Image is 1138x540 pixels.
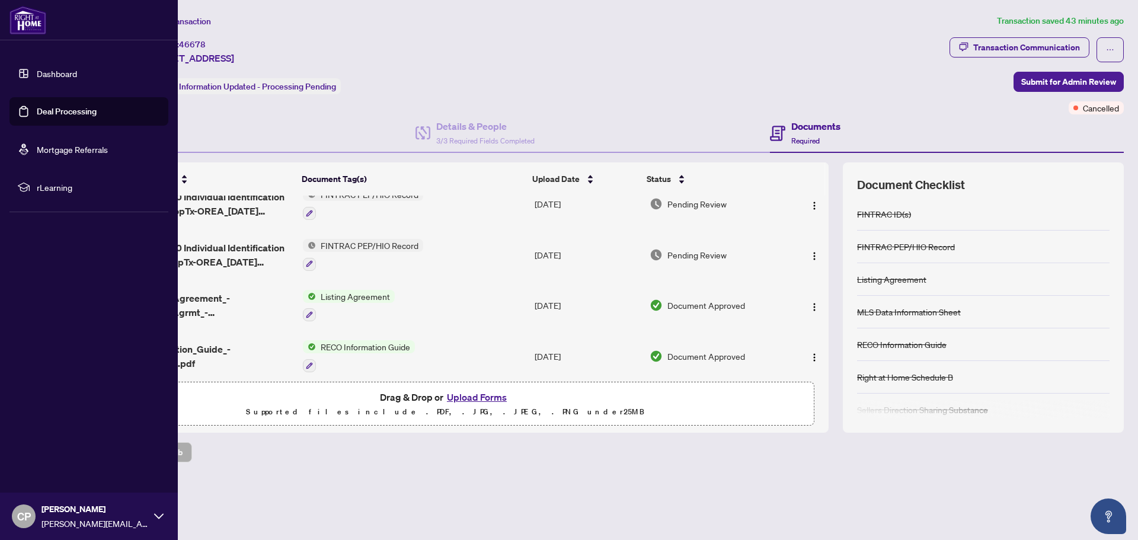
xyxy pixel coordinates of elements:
img: Status Icon [303,239,316,252]
span: 46678 [179,39,206,50]
th: Upload Date [528,162,642,196]
span: ellipsis [1106,46,1114,54]
span: CP [17,508,31,525]
div: RECO Information Guide [857,338,947,351]
img: Status Icon [303,340,316,353]
td: [DATE] [530,280,645,331]
img: Document Status [650,350,663,363]
span: Information Updated - Processing Pending [179,81,336,92]
div: MLS Data Information Sheet [857,305,961,318]
div: Listing Agreement [857,273,926,286]
img: Logo [810,353,819,362]
button: Logo [805,296,824,315]
a: Mortgage Referrals [37,144,108,155]
div: FINTRAC PEP/HIO Record [857,240,955,253]
span: Pending Review [667,197,727,210]
button: Upload Forms [443,389,510,405]
a: Deal Processing [37,106,97,117]
span: Document Approved [667,350,745,363]
span: rLearning [37,181,160,194]
img: Document Status [650,248,663,261]
h4: Documents [791,119,840,133]
button: Status IconListing Agreement [303,290,395,322]
img: Logo [810,302,819,312]
img: Logo [810,251,819,261]
th: Document Tag(s) [297,162,528,196]
button: Submit for Admin Review [1014,72,1124,92]
th: Status [642,162,785,196]
td: [DATE] [530,178,645,229]
img: Logo [810,201,819,210]
div: Transaction Communication [973,38,1080,57]
span: Upload Date [532,172,580,186]
button: Transaction Communication [950,37,1089,57]
span: 3/3 Required Fields Completed [436,136,535,145]
button: Status IconRECO Information Guide [303,340,415,372]
button: Logo [805,245,824,264]
span: [PERSON_NAME][EMAIL_ADDRESS][DOMAIN_NAME] [41,517,148,530]
a: Dashboard [37,68,77,79]
span: Status [647,172,671,186]
div: FINTRAC ID(s) [857,207,911,221]
img: Document Status [650,299,663,312]
h4: Details & People [436,119,535,133]
span: Reco_Information_Guide_-_RECO_Forms.pdf [117,342,293,370]
span: View Transaction [148,16,211,27]
img: Document Status [650,197,663,210]
span: FINTRAC - 630 Individual Identification Record A - PropTx-OREA_[DATE] 18_28_38.pdf [117,190,293,218]
button: Open asap [1091,499,1126,534]
span: Required [791,136,820,145]
article: Transaction saved 43 minutes ago [997,14,1124,28]
th: (12) File Name [112,162,297,196]
div: Right at Home Schedule B [857,370,953,384]
span: Document Checklist [857,177,965,193]
span: RECO Information Guide [316,340,415,353]
span: FINTRAC - 630 Individual Identification Record B - PropTx-OREA_[DATE] 18_28_44.pdf [117,241,293,269]
div: Status: [147,78,341,94]
img: Status Icon [303,290,316,303]
td: [DATE] [530,229,645,280]
button: Logo [805,347,824,366]
img: logo [9,6,46,34]
p: Supported files include .PDF, .JPG, .JPEG, .PNG under 25 MB [84,405,807,419]
button: Status IconFINTRAC PEP/HIO Record [303,188,423,220]
span: Listing Agreement [316,290,395,303]
span: Drag & Drop orUpload FormsSupported files include .PDF, .JPG, .JPEG, .PNG under25MB [76,382,814,426]
button: Logo [805,194,824,213]
span: FINTRAC PEP/HIO Record [316,239,423,252]
span: [PERSON_NAME] [41,503,148,516]
span: 200_Listing_Agreement_-_Seller_Rep_Agrmt_-_Authority_to_Offer_for_Sale_-_PropTx-[PERSON_NAME].pdf [117,291,293,319]
span: Document Approved [667,299,745,312]
button: Status IconFINTRAC PEP/HIO Record [303,239,423,271]
span: Drag & Drop or [380,389,510,405]
span: Cancelled [1083,101,1119,114]
span: Pending Review [667,248,727,261]
span: Submit for Admin Review [1021,72,1116,91]
span: [STREET_ADDRESS] [147,51,234,65]
td: [DATE] [530,331,645,382]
